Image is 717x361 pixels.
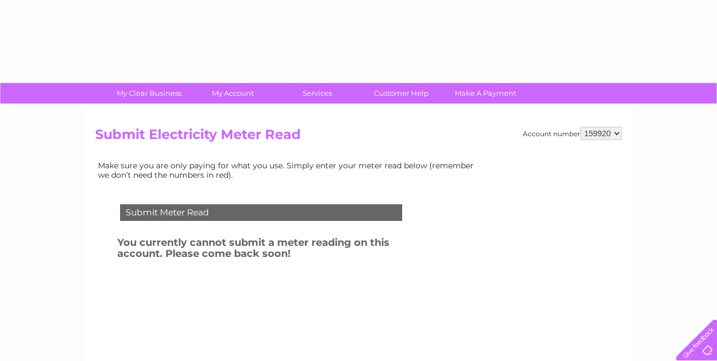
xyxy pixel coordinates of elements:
div: Account number [523,127,622,140]
a: Customer Help [356,83,447,104]
h2: Submit Electricity Meter Read [95,127,622,148]
a: My Account [188,83,279,104]
a: Make A Payment [440,83,531,104]
a: Services [272,83,363,104]
td: Make sure you are only paying for what you use. Simply enter your meter read below (remember we d... [95,158,482,182]
div: Submit Meter Read [120,204,402,221]
h3: You currently cannot submit a meter reading on this account. Please come back soon! [117,235,432,265]
a: My Clear Business [103,83,195,104]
